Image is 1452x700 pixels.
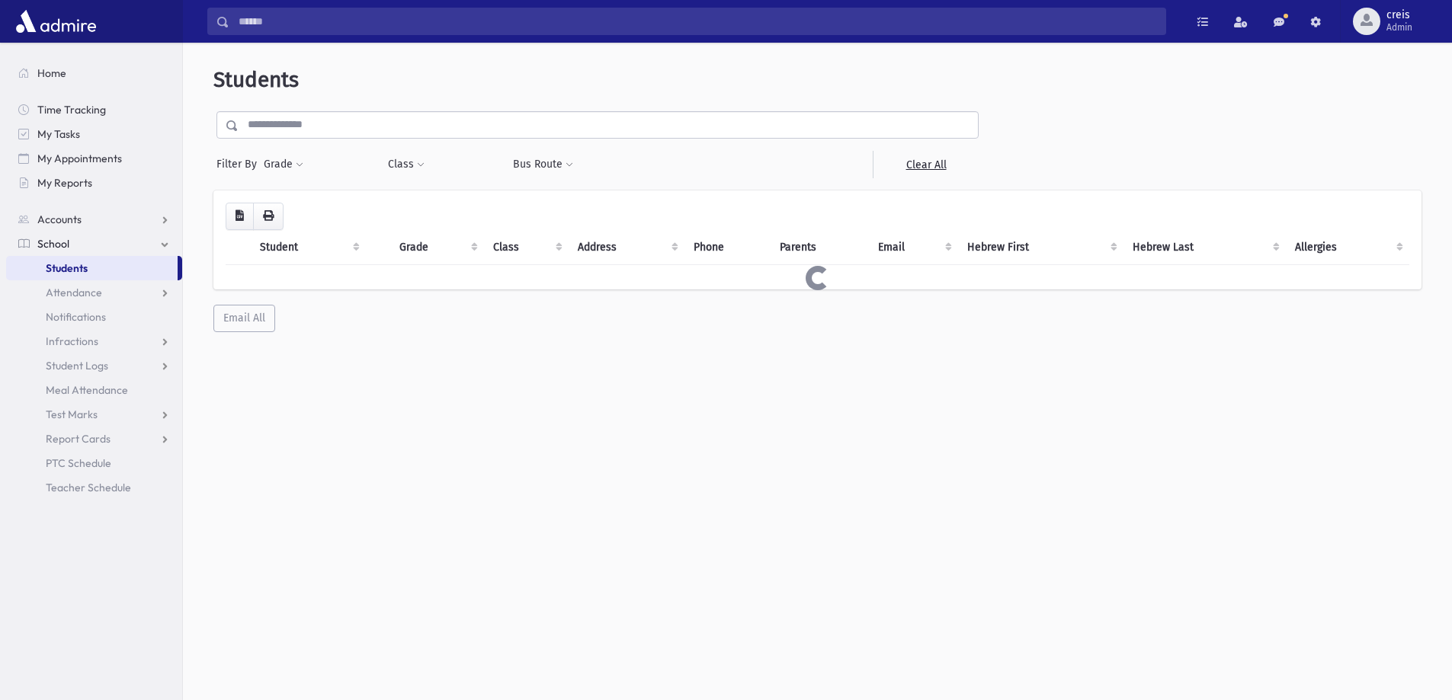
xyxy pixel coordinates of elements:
button: Bus Route [512,151,574,178]
button: Email All [213,305,275,332]
a: Students [6,256,178,280]
span: Students [46,261,88,275]
span: Attendance [46,286,102,299]
span: Test Marks [46,408,98,421]
th: Hebrew Last [1123,230,1287,265]
a: PTC Schedule [6,451,182,475]
a: Notifications [6,305,182,329]
a: Teacher Schedule [6,475,182,500]
th: Address [569,230,684,265]
th: Student [251,230,366,265]
button: Class [387,151,425,178]
span: Teacher Schedule [46,481,131,494]
span: Accounts [37,213,82,226]
a: Time Tracking [6,97,182,122]
a: Accounts [6,207,182,232]
span: My Appointments [37,152,122,165]
span: Student Logs [46,359,108,372]
th: Class [484,230,569,265]
span: Infractions [46,334,98,348]
th: Parents [771,230,869,265]
span: Filter By [216,156,263,172]
th: Hebrew First [958,230,1123,265]
span: Notifications [46,310,106,324]
span: creis [1386,9,1412,21]
th: Allergies [1286,230,1409,265]
a: Infractions [6,329,182,353]
a: Attendance [6,280,182,305]
button: CSV [226,203,254,230]
a: Student Logs [6,353,182,378]
span: School [37,237,69,251]
span: Meal Attendance [46,383,128,397]
a: Home [6,61,182,85]
button: Grade [263,151,304,178]
a: School [6,232,182,256]
button: Print [253,203,284,230]
a: My Reports [6,171,182,195]
th: Email [869,230,958,265]
span: Admin [1386,21,1412,34]
span: Time Tracking [37,103,106,117]
input: Search [229,8,1165,35]
a: My Tasks [6,122,182,146]
span: My Tasks [37,127,80,141]
a: Report Cards [6,427,182,451]
a: Meal Attendance [6,378,182,402]
span: Report Cards [46,432,111,446]
span: Students [213,67,299,92]
a: Test Marks [6,402,182,427]
span: Home [37,66,66,80]
th: Grade [390,230,483,265]
th: Phone [684,230,771,265]
span: My Reports [37,176,92,190]
a: Clear All [873,151,979,178]
span: PTC Schedule [46,456,111,470]
img: AdmirePro [12,6,100,37]
a: My Appointments [6,146,182,171]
